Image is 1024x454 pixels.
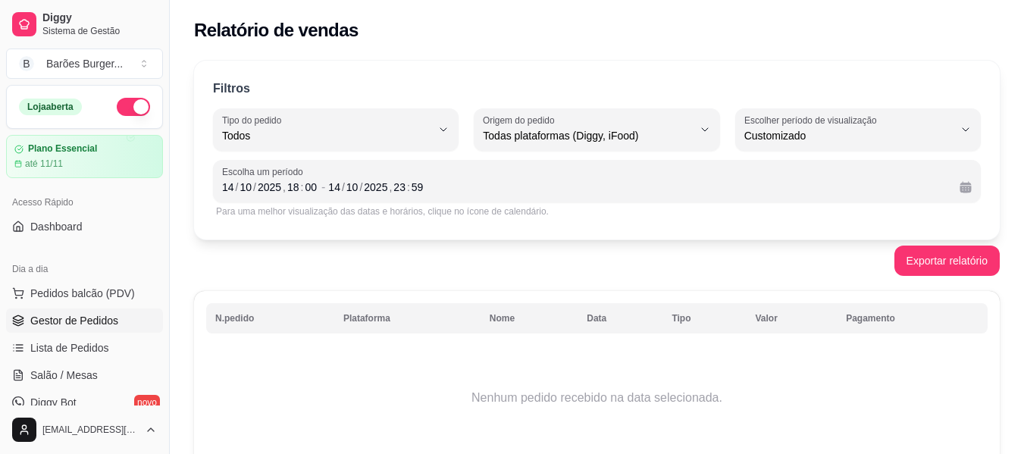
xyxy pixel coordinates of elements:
p: Filtros [213,80,250,98]
div: , [281,180,287,195]
th: Tipo [662,303,746,333]
div: Data inicial [222,178,318,196]
article: Plano Essencial [28,143,97,155]
div: / [234,180,240,195]
div: ano, Data inicial, [256,180,283,195]
span: Todos [222,128,431,143]
div: Para uma melhor visualização das datas e horários, clique no ícone de calendário. [216,205,978,218]
div: Loja aberta [19,99,82,115]
div: : [406,180,412,195]
th: Plataforma [334,303,481,333]
a: Gestor de Pedidos [6,308,163,333]
div: / [252,180,258,195]
button: Tipo do pedidoTodos [213,108,459,151]
button: Exportar relatório [894,246,1000,276]
span: [EMAIL_ADDRESS][DOMAIN_NAME] [42,424,139,436]
th: N.pedido [206,303,334,333]
div: minuto, Data final, [410,180,425,195]
div: Data final [328,178,947,196]
div: / [340,180,346,195]
button: Origem do pedidoTodas plataformas (Diggy, iFood) [474,108,719,151]
div: hora, Data inicial, [286,180,301,195]
div: Barões Burger ... [46,56,123,71]
a: Salão / Mesas [6,363,163,387]
span: Todas plataformas (Diggy, iFood) [483,128,692,143]
div: mês, Data final, [345,180,360,195]
article: até 11/11 [25,158,63,170]
label: Tipo do pedido [222,114,287,127]
a: Diggy Botnovo [6,390,163,415]
div: / [358,180,364,195]
div: ano, Data final, [362,180,389,195]
label: Origem do pedido [483,114,559,127]
th: Nome [481,303,578,333]
th: Data [578,303,662,333]
span: Lista de Pedidos [30,340,109,355]
div: Dia a dia [6,257,163,281]
span: Pedidos balcão (PDV) [30,286,135,301]
div: minuto, Data inicial, [303,180,318,195]
span: B [19,56,34,71]
span: Diggy [42,11,157,25]
span: Dashboard [30,219,83,234]
div: , [387,180,393,195]
button: Pedidos balcão (PDV) [6,281,163,305]
th: Pagamento [837,303,988,333]
button: Alterar Status [117,98,150,116]
span: Sistema de Gestão [42,25,157,37]
div: mês, Data inicial, [238,180,253,195]
a: Plano Essencialaté 11/11 [6,135,163,178]
span: Escolha um período [222,166,972,178]
th: Valor [747,303,838,333]
div: dia, Data final, [327,180,342,195]
div: : [299,180,305,195]
div: dia, Data inicial, [221,180,236,195]
span: Gestor de Pedidos [30,313,118,328]
button: Select a team [6,49,163,79]
span: - [321,178,325,196]
span: Diggy Bot [30,395,77,410]
a: Lista de Pedidos [6,336,163,360]
a: Dashboard [6,214,163,239]
button: [EMAIL_ADDRESS][DOMAIN_NAME] [6,412,163,448]
div: Acesso Rápido [6,190,163,214]
a: DiggySistema de Gestão [6,6,163,42]
div: hora, Data final, [392,180,407,195]
button: Escolher período de visualizaçãoCustomizado [735,108,981,151]
button: Calendário [954,175,978,199]
span: Salão / Mesas [30,368,98,383]
h2: Relatório de vendas [194,18,359,42]
span: Customizado [744,128,954,143]
label: Escolher período de visualização [744,114,882,127]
